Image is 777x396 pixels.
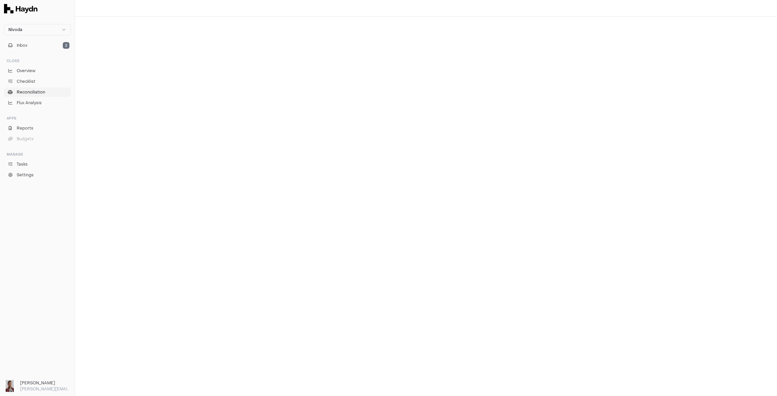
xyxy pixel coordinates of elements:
[4,4,37,13] img: Haydn Logo
[20,386,71,392] p: [PERSON_NAME][EMAIL_ADDRESS][DOMAIN_NAME]
[4,124,71,133] a: Reports
[17,136,34,142] span: Budgets
[4,149,71,160] div: Manage
[4,87,71,97] a: Reconciliation
[20,380,71,386] h3: [PERSON_NAME]
[4,380,16,392] img: JP Smit
[17,42,27,48] span: Inbox
[8,27,22,32] span: Nivoda
[17,161,28,167] span: Tasks
[17,125,33,131] span: Reports
[17,78,35,84] span: Checklist
[4,55,71,66] div: Close
[4,77,71,86] a: Checklist
[4,170,71,180] a: Settings
[4,24,71,35] button: Nivoda
[17,100,42,106] span: Flux Analysis
[4,113,71,124] div: Apps
[4,134,71,144] button: Budgets
[17,68,35,74] span: Overview
[17,89,45,95] span: Reconciliation
[4,41,71,50] button: Inbox2
[4,66,71,75] a: Overview
[4,98,71,108] a: Flux Analysis
[4,160,71,169] a: Tasks
[17,172,34,178] span: Settings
